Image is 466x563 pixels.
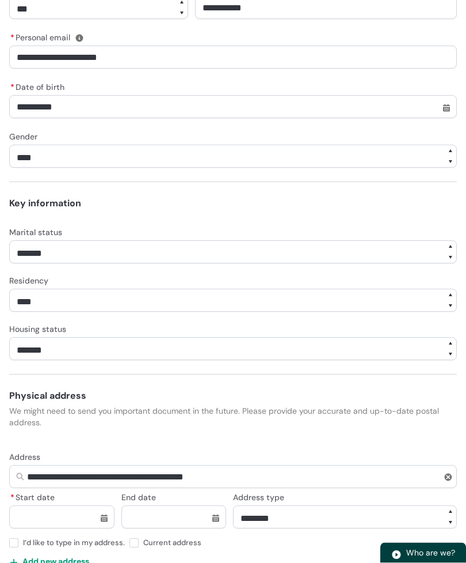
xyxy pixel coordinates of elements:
span: Current address [143,536,206,548]
abbr: required [10,33,14,43]
label: Date of birth [9,80,69,93]
p: We might need to send you important document in the future. Please provide your accurate and up-t... [9,406,457,429]
label: Address [9,449,45,463]
span: Who are we? [406,547,455,558]
span: Address type [233,493,284,503]
label: Personal email [9,30,75,44]
span: Marital status [9,228,62,238]
h4: Key information [9,197,457,211]
abbr: required [10,493,14,503]
label: Start date [9,490,59,504]
span: I’d like to type in my address. [23,536,129,548]
abbr: required [10,82,14,93]
span: Gender [9,132,37,142]
label: End date [121,490,161,504]
img: play.svg [391,550,402,560]
span: Housing status [9,324,66,335]
span: Residency [9,276,48,286]
h4: Physical address [9,390,457,403]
